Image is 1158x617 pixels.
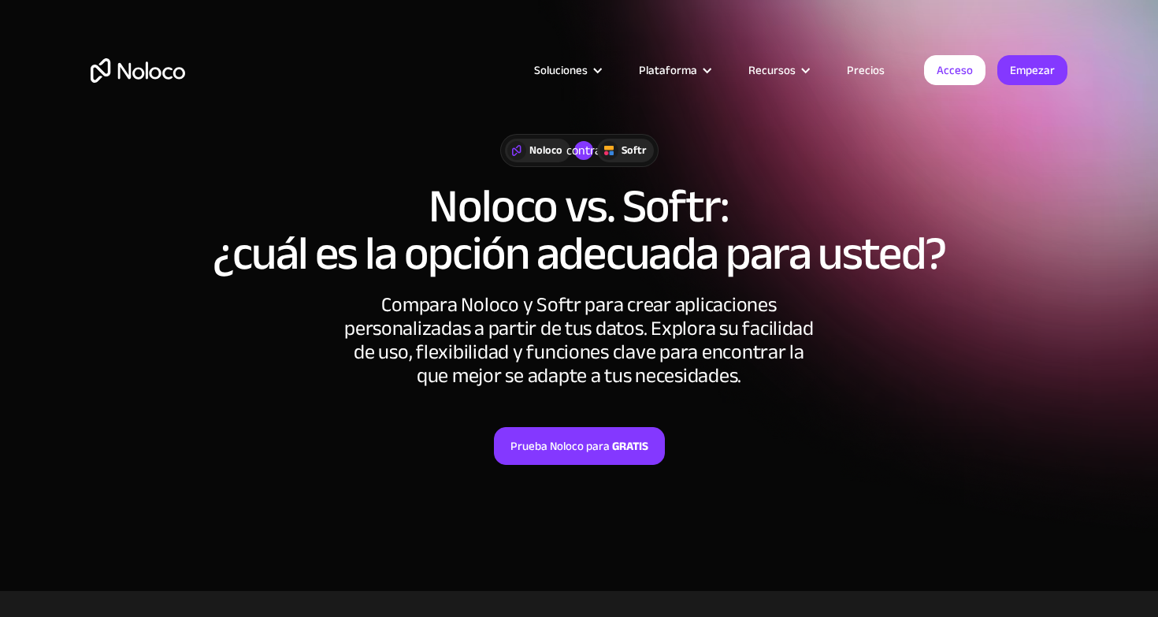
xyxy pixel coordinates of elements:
a: hogar [91,58,185,83]
font: contra [566,139,601,162]
a: Prueba Noloco paraGRATIS [494,427,665,465]
div: Plataforma [619,60,729,80]
font: ¿cuál es la opción adecuada para usted? [213,210,945,298]
font: GRATIS [612,435,648,457]
div: Recursos [729,60,827,80]
font: Precios [847,59,885,81]
font: Plataforma [639,59,697,81]
font: Softr [622,139,646,161]
a: Precios [827,60,904,80]
font: Noloco [529,139,562,161]
font: Soluciones [534,59,588,81]
a: Acceso [924,55,985,85]
font: Prueba Noloco para [510,435,610,457]
a: Empezar [997,55,1067,85]
div: Soluciones [514,60,619,80]
font: Compara Noloco y Softr para crear aplicaciones personalizadas a partir de tus datos. Explora su f... [344,285,814,395]
font: Recursos [748,59,796,81]
font: Acceso [937,59,973,81]
font: Empezar [1010,59,1055,81]
font: Noloco vs. Softr: [429,162,729,251]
